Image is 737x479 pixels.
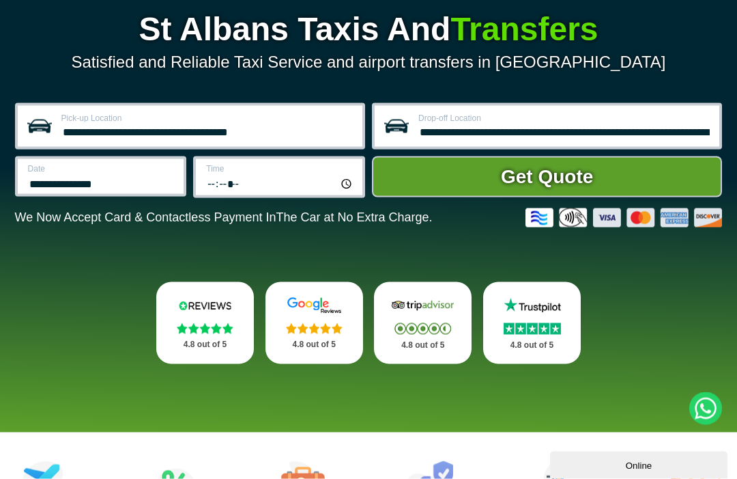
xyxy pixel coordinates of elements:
[498,337,566,354] p: 4.8 out of 5
[15,53,723,72] p: Satisfied and Reliable Taxi Service and airport transfers in [GEOGRAPHIC_DATA]
[286,323,343,334] img: Stars
[276,210,432,224] span: The Car at No Extra Charge.
[28,165,176,173] label: Date
[389,337,457,354] p: 4.8 out of 5
[280,336,348,353] p: 4.8 out of 5
[206,165,354,173] label: Time
[171,336,239,353] p: 4.8 out of 5
[450,11,598,47] span: Transfers
[15,13,723,46] h1: St Albans Taxis And
[374,282,472,364] a: Tripadvisor Stars 4.8 out of 5
[280,297,348,314] img: Google
[394,323,451,335] img: Stars
[498,297,566,314] img: Trustpilot
[61,114,354,122] label: Pick-up Location
[483,282,581,364] a: Trustpilot Stars 4.8 out of 5
[389,297,457,314] img: Tripadvisor
[550,449,730,479] iframe: chat widget
[504,323,561,335] img: Stars
[372,156,722,197] button: Get Quote
[525,208,722,228] img: Credit And Debit Cards
[265,282,363,364] a: Google Stars 4.8 out of 5
[15,210,433,225] p: We Now Accept Card & Contactless Payment In
[418,114,711,122] label: Drop-off Location
[177,323,233,334] img: Stars
[156,282,254,364] a: Reviews.io Stars 4.8 out of 5
[171,297,239,314] img: Reviews.io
